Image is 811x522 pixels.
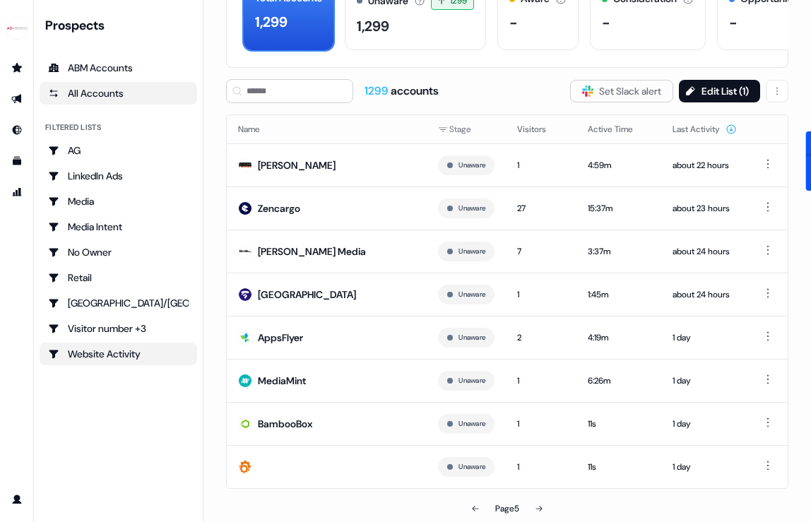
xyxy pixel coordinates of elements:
div: - [509,12,518,33]
div: Prospects [45,17,197,34]
div: 1 [517,374,565,388]
div: Filtered lists [45,121,101,134]
a: Go to attribution [6,181,28,203]
a: Go to outbound experience [6,88,28,110]
span: 1299 [365,83,391,98]
a: Go to Inbound [6,119,28,141]
a: ABM Accounts [40,57,197,79]
div: Media [48,194,189,208]
div: Stage [438,122,495,136]
a: Go to profile [6,488,28,511]
div: ABM Accounts [48,61,189,75]
div: Visitor number +3 [48,321,189,336]
div: [PERSON_NAME] Media [258,244,366,259]
div: AppsFlyer [258,331,303,345]
div: Page 5 [495,502,519,516]
div: All Accounts [48,86,189,100]
div: 11s [588,417,650,431]
div: 2 [517,331,565,345]
button: Set Slack alert [570,80,673,102]
a: Go to AG [40,139,197,162]
div: BambooBox [258,417,312,431]
a: Go to Retail [40,266,197,289]
div: 1 day [673,460,737,474]
div: 4:19m [588,331,650,345]
div: 11s [588,460,650,474]
button: Unaware [458,159,485,172]
div: - [729,12,738,33]
button: Active Time [588,117,650,142]
div: 15:37m [588,201,650,215]
div: 1 day [673,374,737,388]
div: 27 [517,201,565,215]
div: Media Intent [48,220,189,234]
div: 1:45m [588,287,650,302]
button: Unaware [458,288,485,301]
div: 1 day [673,331,737,345]
a: Go to Visitor number +3 [40,317,197,340]
div: about 22 hours [673,158,737,172]
div: MediaMint [258,374,306,388]
button: Unaware [458,374,485,387]
a: Go to prospects [6,57,28,79]
button: Last Activity [673,117,737,142]
button: Edit List (1) [679,80,760,102]
div: No Owner [48,245,189,259]
div: AG [48,143,189,158]
div: 4:59m [588,158,650,172]
a: Go to LinkedIn Ads [40,165,197,187]
a: Go to Website Activity [40,343,197,365]
a: All accounts [40,82,197,105]
div: 1 [517,417,565,431]
div: about 23 hours [673,201,737,215]
div: - [602,12,610,33]
div: LinkedIn Ads [48,169,189,183]
div: Website Activity [48,347,189,361]
div: [PERSON_NAME] [258,158,336,172]
div: 6:26m [588,374,650,388]
a: Go to Media [40,190,197,213]
div: about 24 hours [673,244,737,259]
a: Go to No Owner [40,241,197,263]
div: 1 [517,460,565,474]
button: Unaware [458,202,485,215]
div: Retail [48,271,189,285]
a: Go to Media Intent [40,215,197,238]
th: Name [227,115,427,143]
div: 7 [517,244,565,259]
div: Zencargo [258,201,300,215]
button: Unaware [458,461,485,473]
div: 1 [517,287,565,302]
div: 1 day [673,417,737,431]
button: Unaware [458,417,485,430]
div: [GEOGRAPHIC_DATA]/[GEOGRAPHIC_DATA] [48,296,189,310]
div: accounts [365,83,439,99]
div: [GEOGRAPHIC_DATA] [258,287,356,302]
div: about 24 hours [673,287,737,302]
button: Unaware [458,245,485,258]
div: 1 [517,158,565,172]
button: Visitors [517,117,563,142]
a: Go to USA/Canada [40,292,197,314]
button: Unaware [458,331,485,344]
div: 1,299 [255,11,288,32]
div: 1,299 [357,16,389,37]
div: 3:37m [588,244,650,259]
a: Go to templates [6,150,28,172]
